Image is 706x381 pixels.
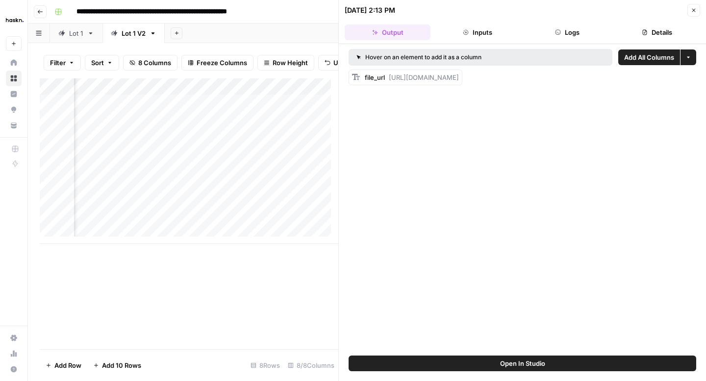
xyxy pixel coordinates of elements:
a: Usage [6,346,22,361]
button: Row Height [257,55,314,71]
a: Browse [6,71,22,86]
span: Sort [91,58,104,68]
span: Open In Studio [500,358,545,368]
a: Insights [6,86,22,102]
div: 8/8 Columns [284,357,338,373]
span: Undo [333,58,350,68]
span: Filter [50,58,66,68]
button: Output [345,24,430,40]
button: Open In Studio [349,356,696,371]
div: [DATE] 2:13 PM [345,5,395,15]
img: Haskn Logo [6,11,24,29]
button: Add All Columns [618,49,680,65]
button: Filter [44,55,81,71]
a: Opportunities [6,102,22,118]
button: Add Row [40,357,87,373]
button: Help + Support [6,361,22,377]
div: Lot 1 V2 [122,28,146,38]
span: Freeze Columns [197,58,247,68]
button: 8 Columns [123,55,177,71]
div: Lot 1 [69,28,83,38]
a: Your Data [6,118,22,133]
button: Details [614,24,700,40]
button: Freeze Columns [181,55,253,71]
a: Lot 1 [50,24,102,43]
span: Add 10 Rows [102,360,141,370]
button: Sort [85,55,119,71]
a: Settings [6,330,22,346]
button: Logs [525,24,610,40]
span: Add All Columns [624,52,674,62]
div: Hover on an element to add it as a column [356,53,543,62]
a: Home [6,55,22,71]
span: Add Row [54,360,81,370]
span: 8 Columns [138,58,171,68]
button: Workspace: Haskn [6,8,22,32]
button: Add 10 Rows [87,357,147,373]
span: Row Height [273,58,308,68]
div: 8 Rows [247,357,284,373]
button: Undo [318,55,356,71]
span: file_url [365,73,385,81]
a: Lot 1 V2 [102,24,165,43]
span: [URL][DOMAIN_NAME] [389,73,459,81]
button: Inputs [434,24,520,40]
